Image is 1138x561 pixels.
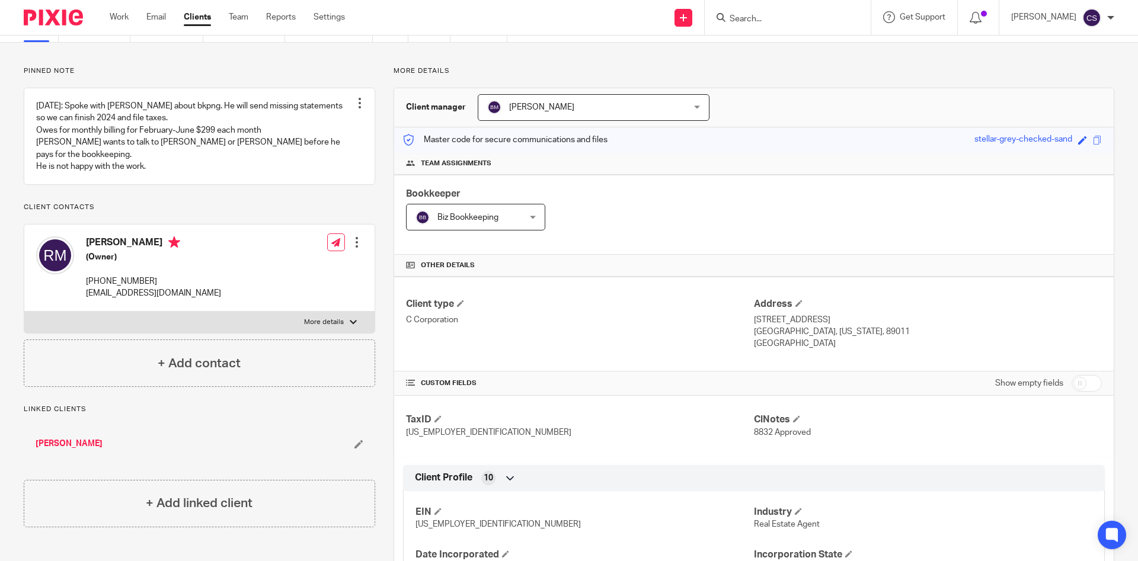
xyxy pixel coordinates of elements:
[146,494,252,512] h4: + Add linked client
[754,298,1102,310] h4: Address
[487,100,501,114] img: svg%3E
[314,11,345,23] a: Settings
[403,134,608,146] p: Master code for secure communications and files
[304,318,344,327] p: More details
[394,66,1114,76] p: More details
[158,354,241,373] h4: + Add contact
[406,298,754,310] h4: Client type
[974,133,1072,147] div: stellar-grey-checked-sand
[754,549,1092,561] h4: Incorporation State
[110,11,129,23] a: Work
[266,11,296,23] a: Reports
[754,314,1102,326] p: [STREET_ADDRESS]
[437,213,498,222] span: Biz Bookkeeping
[415,210,430,225] img: svg%3E
[728,14,835,25] input: Search
[415,506,754,518] h4: EIN
[484,472,493,484] span: 10
[24,405,375,414] p: Linked clients
[754,520,820,528] span: Real Estate Agent
[995,377,1063,389] label: Show empty fields
[415,472,472,484] span: Client Profile
[184,11,211,23] a: Clients
[24,203,375,212] p: Client contacts
[86,287,221,299] p: [EMAIL_ADDRESS][DOMAIN_NAME]
[86,275,221,287] p: [PHONE_NUMBER]
[754,506,1092,518] h4: Industry
[1011,11,1076,23] p: [PERSON_NAME]
[406,379,754,388] h4: CUSTOM FIELDS
[24,66,375,76] p: Pinned note
[900,13,945,21] span: Get Support
[24,9,83,25] img: Pixie
[406,189,461,198] span: Bookkeeper
[168,236,180,248] i: Primary
[406,314,754,326] p: C Corporation
[754,338,1102,350] p: [GEOGRAPHIC_DATA]
[86,251,221,263] h5: (Owner)
[421,159,491,168] span: Team assignments
[146,11,166,23] a: Email
[406,413,754,426] h4: TaxID
[754,428,811,437] span: 8832 Approved
[86,236,221,251] h4: [PERSON_NAME]
[406,101,466,113] h3: Client manager
[36,236,74,274] img: svg%3E
[509,103,574,111] span: [PERSON_NAME]
[36,438,103,450] a: [PERSON_NAME]
[421,261,475,270] span: Other details
[754,413,1102,426] h4: ClNotes
[754,326,1102,338] p: [GEOGRAPHIC_DATA], [US_STATE], 89011
[415,549,754,561] h4: Date Incorporated
[406,428,571,437] span: [US_EMPLOYER_IDENTIFICATION_NUMBER]
[229,11,248,23] a: Team
[1082,8,1101,27] img: svg%3E
[415,520,581,528] span: [US_EMPLOYER_IDENTIFICATION_NUMBER]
